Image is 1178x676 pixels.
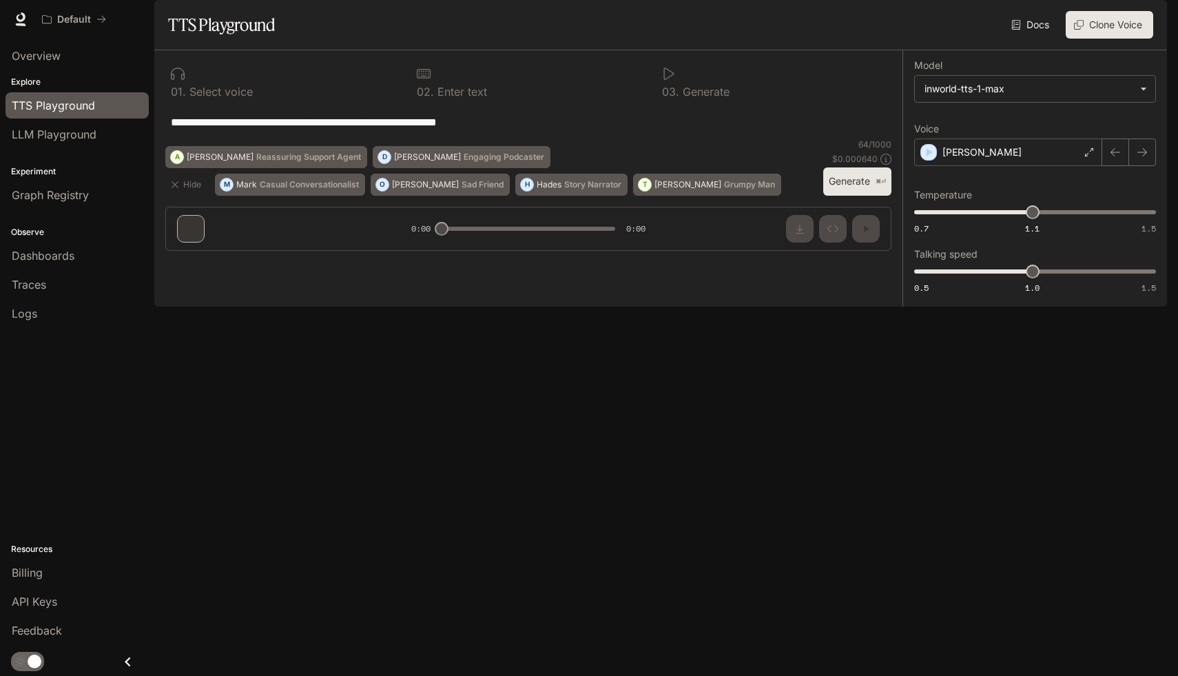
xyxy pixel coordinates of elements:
[915,76,1155,102] div: inworld-tts-1-max
[914,124,939,134] p: Voice
[662,86,679,97] p: 0 3 .
[654,181,721,189] p: [PERSON_NAME]
[464,153,544,161] p: Engaging Podcaster
[165,146,367,168] button: A[PERSON_NAME]Reassuring Support Agent
[914,190,972,200] p: Temperature
[832,153,878,165] p: $ 0.000640
[373,146,550,168] button: D[PERSON_NAME]Engaging Podcaster
[376,174,389,196] div: O
[914,282,929,294] span: 0.5
[914,61,942,70] p: Model
[633,174,781,196] button: T[PERSON_NAME]Grumpy Man
[392,181,459,189] p: [PERSON_NAME]
[171,146,183,168] div: A
[1009,11,1055,39] a: Docs
[187,153,254,161] p: [PERSON_NAME]
[168,11,275,39] h1: TTS Playground
[417,86,434,97] p: 0 2 .
[1141,282,1156,294] span: 1.5
[924,82,1133,96] div: inworld-tts-1-max
[1141,223,1156,234] span: 1.5
[434,86,487,97] p: Enter text
[256,153,361,161] p: Reassuring Support Agent
[1025,282,1040,294] span: 1.0
[515,174,628,196] button: HHadesStory Narrator
[378,146,391,168] div: D
[858,139,891,150] p: 64 / 1000
[186,86,253,97] p: Select voice
[521,174,533,196] div: H
[639,174,651,196] div: T
[36,6,112,33] button: All workspaces
[564,181,621,189] p: Story Narrator
[914,249,978,259] p: Talking speed
[462,181,504,189] p: Sad Friend
[236,181,257,189] p: Mark
[165,174,209,196] button: Hide
[876,178,886,186] p: ⌘⏎
[57,14,91,25] p: Default
[823,167,891,196] button: Generate⌘⏎
[215,174,365,196] button: MMarkCasual Conversationalist
[724,181,775,189] p: Grumpy Man
[394,153,461,161] p: [PERSON_NAME]
[537,181,561,189] p: Hades
[260,181,359,189] p: Casual Conversationalist
[371,174,510,196] button: O[PERSON_NAME]Sad Friend
[679,86,730,97] p: Generate
[1131,629,1164,662] iframe: Intercom live chat
[1025,223,1040,234] span: 1.1
[220,174,233,196] div: M
[942,145,1022,159] p: [PERSON_NAME]
[171,86,186,97] p: 0 1 .
[1066,11,1153,39] button: Clone Voice
[914,223,929,234] span: 0.7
